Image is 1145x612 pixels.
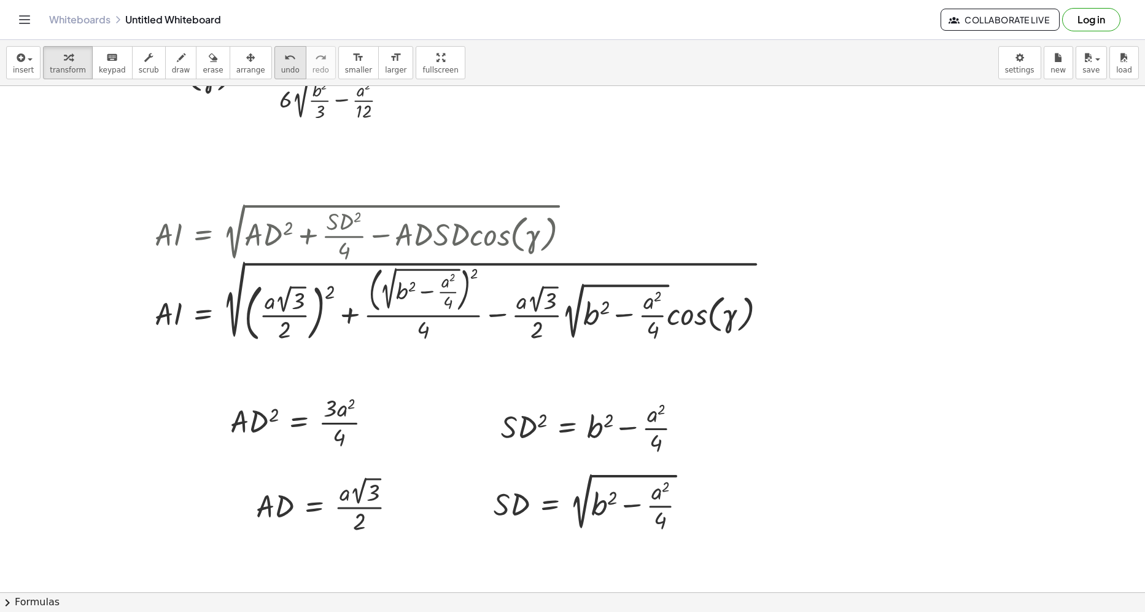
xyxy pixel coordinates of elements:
[92,46,133,79] button: keyboardkeypad
[165,46,197,79] button: draw
[49,14,111,26] a: Whiteboards
[1044,46,1073,79] button: new
[15,10,34,29] button: Toggle navigation
[203,66,223,74] span: erase
[1005,66,1034,74] span: settings
[1076,46,1107,79] button: save
[416,46,465,79] button: fullscreen
[306,46,336,79] button: redoredo
[941,9,1060,31] button: Collaborate Live
[284,50,296,65] i: undo
[230,46,272,79] button: arrange
[345,66,372,74] span: smaller
[43,46,93,79] button: transform
[99,66,126,74] span: keypad
[422,66,458,74] span: fullscreen
[6,46,41,79] button: insert
[132,46,166,79] button: scrub
[951,14,1049,25] span: Collaborate Live
[352,50,364,65] i: format_size
[998,46,1041,79] button: settings
[338,46,379,79] button: format_sizesmaller
[312,66,329,74] span: redo
[1082,66,1100,74] span: save
[1062,8,1120,31] button: Log in
[1050,66,1066,74] span: new
[281,66,300,74] span: undo
[1109,46,1139,79] button: load
[1116,66,1132,74] span: load
[315,50,327,65] i: redo
[50,66,86,74] span: transform
[106,50,118,65] i: keyboard
[139,66,159,74] span: scrub
[236,66,265,74] span: arrange
[385,66,406,74] span: larger
[274,46,306,79] button: undoundo
[196,46,230,79] button: erase
[378,46,413,79] button: format_sizelarger
[390,50,402,65] i: format_size
[13,66,34,74] span: insert
[172,66,190,74] span: draw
